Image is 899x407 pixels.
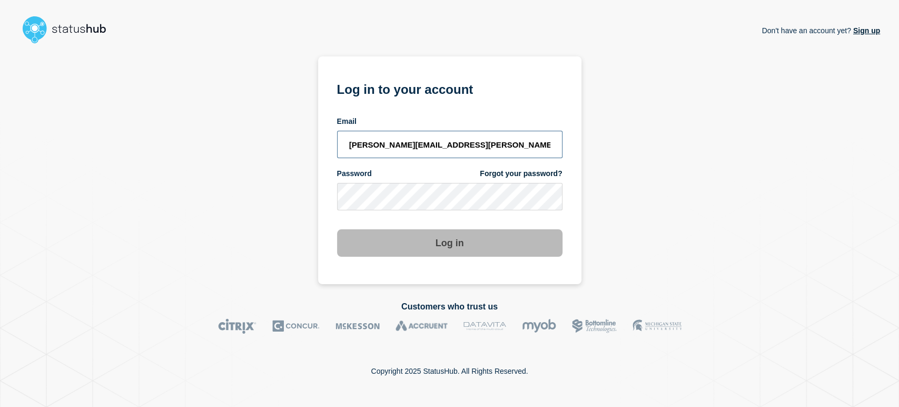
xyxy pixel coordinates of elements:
img: DataVita logo [463,318,506,334]
button: Log in [337,229,562,257]
img: myob logo [522,318,556,334]
img: Accruent logo [396,318,448,334]
img: StatusHub logo [19,13,119,46]
h2: Customers who trust us [19,302,880,312]
a: Sign up [851,26,880,35]
img: Citrix logo [218,318,256,334]
input: password input [337,183,562,210]
p: Don't have an account yet? [762,18,880,43]
img: Bottomline logo [572,318,617,334]
span: Email [337,117,357,127]
p: Copyright 2025 StatusHub. All Rights Reserved. [371,367,528,375]
img: Concur logo [272,318,320,334]
img: MSU logo [633,318,681,334]
span: Password [337,169,372,179]
a: Forgot your password? [480,169,562,179]
h1: Log in to your account [337,79,562,98]
input: email input [337,131,562,158]
img: McKesson logo [335,318,380,334]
